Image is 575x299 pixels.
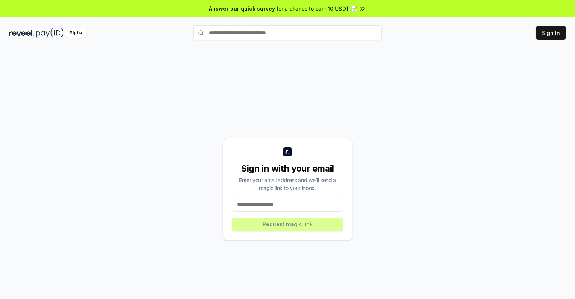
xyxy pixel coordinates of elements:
[209,5,275,12] span: Answer our quick survey
[283,147,292,156] img: logo_small
[65,28,86,38] div: Alpha
[36,28,64,38] img: pay_id
[277,5,357,12] span: for a chance to earn 10 USDT 📝
[536,26,566,40] button: Sign In
[232,176,343,192] div: Enter your email address and we’ll send a magic link to your inbox.
[9,28,34,38] img: reveel_dark
[232,163,343,175] div: Sign in with your email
